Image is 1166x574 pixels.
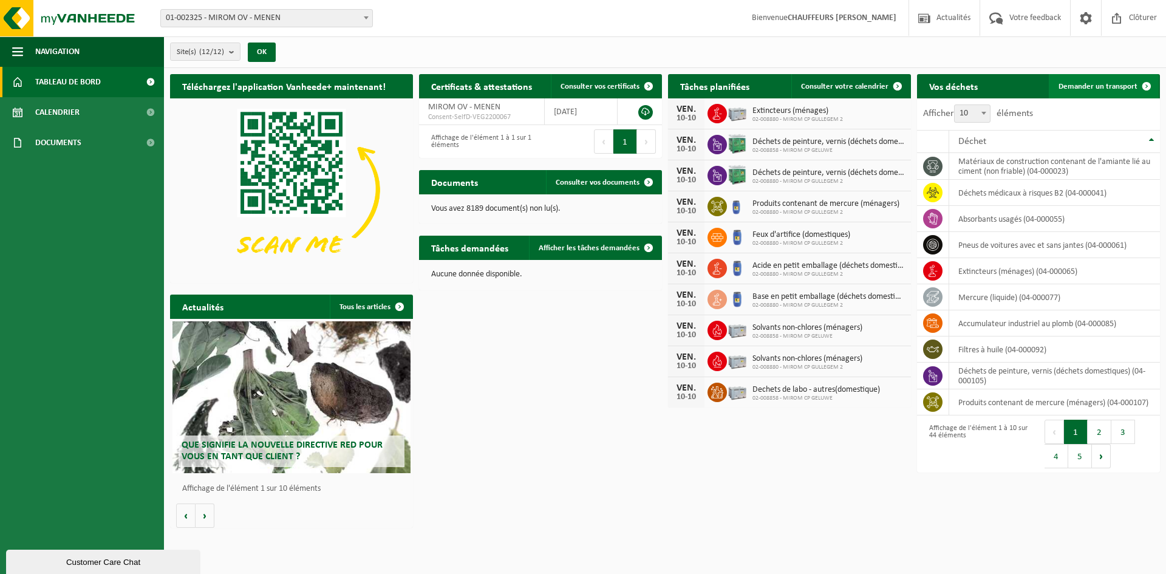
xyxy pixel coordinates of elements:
span: Déchets de peinture, vernis (déchets domestiques) [752,168,905,178]
p: Affichage de l'élément 1 sur 10 éléments [182,485,407,493]
span: Feux d'artifice (domestiques) [752,230,850,240]
div: VEN. [674,352,698,362]
img: PB-OT-0120-HPE-00-02 [727,226,748,247]
div: VEN. [674,228,698,238]
span: 02-008880 - MIROM CP GULLEGEM 2 [752,116,843,123]
a: Consulter vos certificats [551,74,661,98]
span: 02-008858 - MIROM CP GELUWE [752,395,880,402]
div: 10-10 [674,362,698,371]
img: PB-LB-0680-HPE-GY-11 [727,319,748,340]
td: accumulateur industriel au plomb (04-000085) [949,310,1160,337]
span: Consulter votre calendrier [801,83,888,91]
span: Produits contenant de mercure (ménagers) [752,199,899,209]
span: Tableau de bord [35,67,101,97]
div: 10-10 [674,238,698,247]
div: VEN. [674,135,698,145]
button: 1 [1064,420,1088,444]
div: 10-10 [674,269,698,278]
button: Next [1092,444,1111,468]
img: PB-LB-0680-HPE-GY-11 [727,350,748,371]
td: mercure (liquide) (04-000077) [949,284,1160,310]
label: Afficher éléments [923,109,1033,118]
img: PB-OT-0120-HPE-00-02 [727,288,748,309]
span: 02-008880 - MIROM CP GULLEGEM 2 [752,271,905,278]
span: Consulter vos documents [556,179,639,186]
td: [DATE] [545,98,618,125]
td: extincteurs (ménages) (04-000065) [949,258,1160,284]
h2: Actualités [170,295,236,318]
img: PB-LB-0680-HPE-GY-11 [727,102,748,123]
div: VEN. [674,259,698,269]
span: Calendrier [35,97,80,128]
button: OK [248,43,276,62]
span: Navigation [35,36,80,67]
span: Acide en petit emballage (déchets domestiques) [752,261,905,271]
div: VEN. [674,104,698,114]
span: Extincteurs (ménages) [752,106,843,116]
span: Solvants non-chlores (ménagers) [752,354,862,364]
span: 02-008858 - MIROM CP GELUWE [752,333,862,340]
iframe: chat widget [6,547,203,574]
div: 10-10 [674,300,698,309]
span: Site(s) [177,43,224,61]
span: Base en petit emballage (déchets domestiques) [752,292,905,302]
span: 02-008858 - MIROM CP GELUWE [752,147,905,154]
count: (12/12) [199,48,224,56]
h2: Vos déchets [917,74,990,98]
td: pneus de voitures avec et sans jantes (04-000061) [949,232,1160,258]
h2: Tâches demandées [419,236,520,259]
span: Solvants non-chlores (ménagers) [752,323,862,333]
div: 10-10 [674,114,698,123]
span: Que signifie la nouvelle directive RED pour vous en tant que client ? [182,440,383,462]
span: 02-008880 - MIROM CP GULLEGEM 2 [752,302,905,309]
img: Download de VHEPlus App [170,98,413,281]
h2: Tâches planifiées [668,74,762,98]
span: Dechets de labo - autres(domestique) [752,385,880,395]
a: Tous les articles [330,295,412,319]
span: 02-008880 - MIROM CP GULLEGEM 2 [752,209,899,216]
p: Aucune donnée disponible. [431,270,650,279]
div: VEN. [674,321,698,331]
div: VEN. [674,166,698,176]
button: Vorige [176,504,196,528]
span: 01-002325 - MIROM OV - MENEN [161,10,372,27]
a: Que signifie la nouvelle directive RED pour vous en tant que client ? [172,321,411,473]
h2: Téléchargez l'application Vanheede+ maintenant! [170,74,398,98]
button: Volgende [196,504,214,528]
a: Demander un transport [1049,74,1159,98]
img: LP-OT-00060-HPE-21 [727,195,748,216]
h2: Certificats & attestations [419,74,544,98]
button: Previous [1045,420,1064,444]
span: MIROM OV - MENEN [428,103,500,112]
button: 5 [1068,444,1092,468]
button: Previous [594,129,613,154]
h2: Documents [419,170,490,194]
button: 4 [1045,444,1068,468]
span: Demander un transport [1059,83,1137,91]
button: Site(s)(12/12) [170,43,240,61]
button: 2 [1088,420,1111,444]
td: matériaux de construction contenant de l'amiante lié au ciment (non friable) (04-000023) [949,153,1160,180]
div: Affichage de l'élément 1 à 10 sur 44 éléments [923,419,1032,470]
span: Afficher les tâches demandées [539,244,639,252]
div: 10-10 [674,145,698,154]
td: déchets de peinture, vernis (déchets domestiques) (04-000105) [949,363,1160,389]
div: VEN. [674,383,698,393]
span: Consent-SelfD-VEG2200067 [428,112,535,122]
button: Next [637,129,656,154]
div: 10-10 [674,207,698,216]
span: 10 [954,104,990,123]
p: Vous avez 8189 document(s) non lu(s). [431,205,650,213]
img: PB-HB-1400-HPE-GN-11 [727,132,748,155]
button: 3 [1111,420,1135,444]
span: Déchet [958,137,986,146]
td: déchets médicaux à risques B2 (04-000041) [949,180,1160,206]
div: 10-10 [674,331,698,340]
span: Documents [35,128,81,158]
span: 01-002325 - MIROM OV - MENEN [160,9,373,27]
td: absorbants usagés (04-000055) [949,206,1160,232]
span: 02-008880 - MIROM CP GULLEGEM 2 [752,178,905,185]
img: PB-HB-1400-HPE-GN-11 [727,163,748,186]
span: Déchets de peinture, vernis (déchets domestiques) [752,137,905,147]
a: Afficher les tâches demandées [529,236,661,260]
